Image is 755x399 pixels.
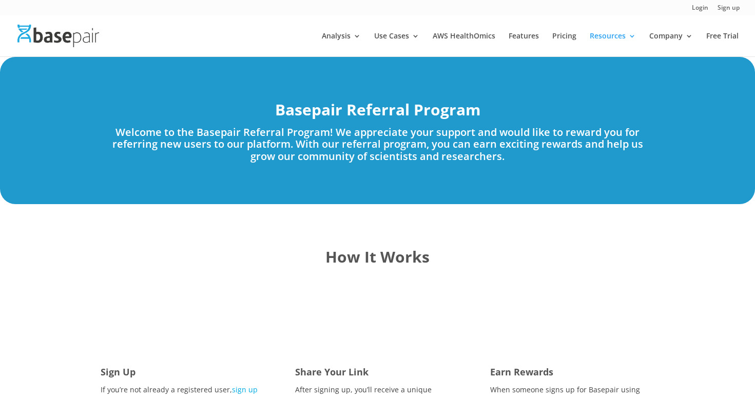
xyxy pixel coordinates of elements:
a: Analysis [322,32,361,56]
span: Sign Up [101,366,135,378]
a: Pricing [552,32,576,56]
a: Use Cases [374,32,419,56]
strong: How It Works [325,246,430,267]
a: Login [692,5,708,15]
span: Earn Rewards [490,366,553,378]
a: Sign up [718,5,740,15]
strong: Basepair Referral Program [275,99,480,120]
a: Free Trial [706,32,739,56]
p: Welcome to the Basepair Referral Program! We appreciate your support and would like to reward you... [101,126,655,163]
span: Share Your Link [295,366,369,378]
a: Resources [590,32,636,56]
a: Company [649,32,693,56]
a: Features [509,32,539,56]
img: Basepair [17,25,99,47]
a: AWS HealthOmics [433,32,495,56]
